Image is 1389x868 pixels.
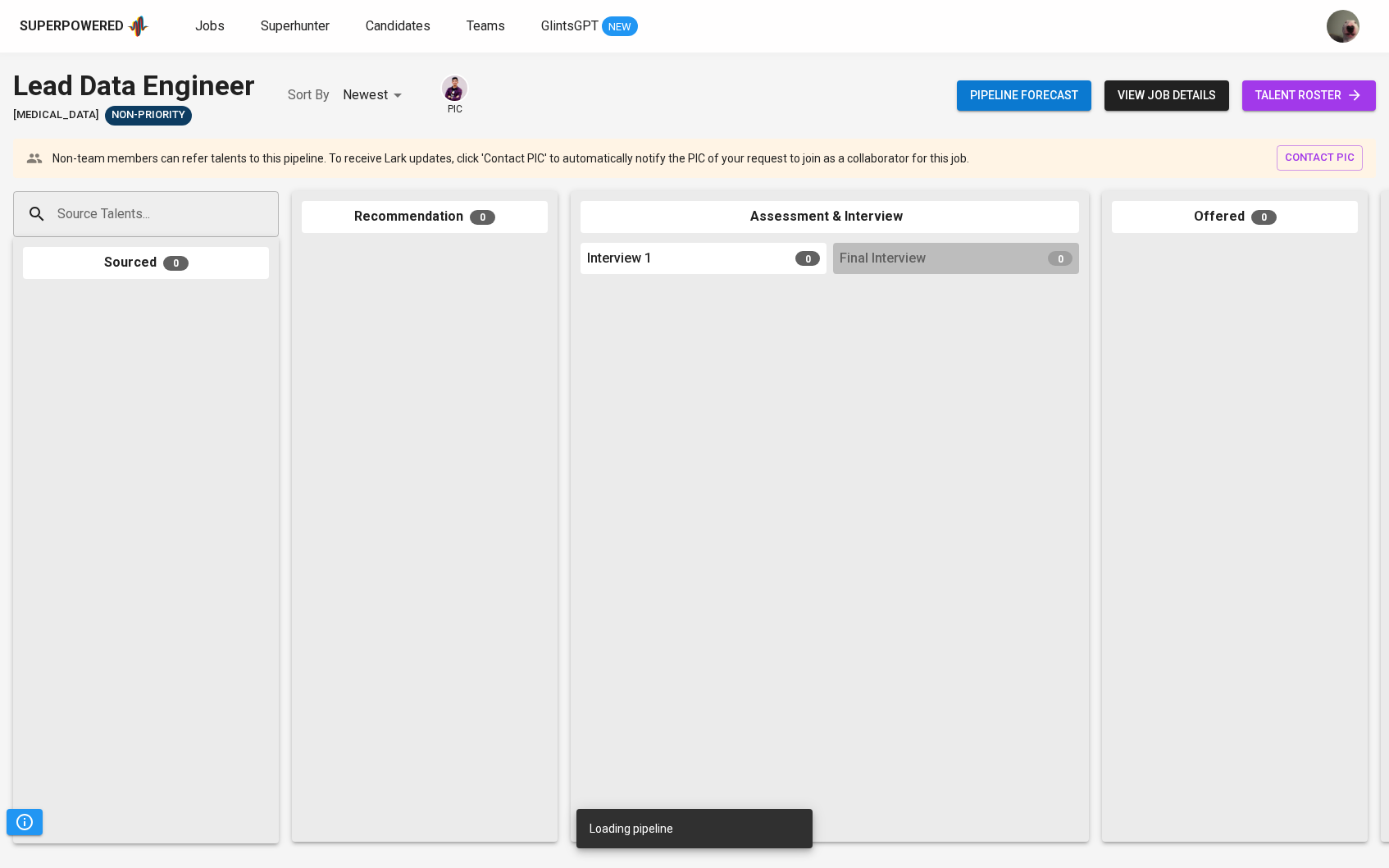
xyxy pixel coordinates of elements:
a: Jobs [195,16,228,37]
a: talent roster [1242,80,1376,111]
a: Superpoweredapp logo [20,14,149,39]
div: Recommendation [302,201,548,233]
img: app logo [127,14,149,39]
button: Pipeline Triggers [7,809,43,835]
span: 0 [470,210,495,225]
span: NEW [602,19,638,35]
a: Teams [467,16,508,37]
span: Superhunter [261,18,330,34]
span: Final Interview [840,249,926,268]
span: Non-Priority [105,107,192,123]
span: 0 [1251,210,1277,225]
span: 0 [163,256,189,271]
button: view job details [1104,80,1229,111]
span: talent roster [1255,85,1363,106]
div: Superpowered [20,17,124,36]
p: Sort By [288,85,330,105]
span: 0 [795,251,820,266]
div: Offered [1112,201,1358,233]
div: Lead Data Engineer [13,66,255,106]
div: Loading pipeline [590,814,673,843]
a: Candidates [366,16,434,37]
span: Teams [467,18,505,34]
span: [MEDICAL_DATA] [13,107,98,123]
p: Non-team members can refer talents to this pipeline. To receive Lark updates, click 'Contact PIC'... [52,150,969,167]
div: Assessment & Interview [581,201,1079,233]
span: Pipeline forecast [970,85,1078,106]
img: aji.muda@glints.com [1327,10,1359,43]
div: pic [440,74,469,116]
span: GlintsGPT [541,18,599,34]
p: Newest [343,85,388,105]
button: contact pic [1277,145,1363,171]
button: Open [270,212,273,216]
span: Candidates [366,18,430,34]
span: Interview 1 [587,249,652,268]
div: Sufficient Talents in Pipeline [105,106,192,126]
span: view job details [1118,85,1216,106]
button: Pipeline forecast [957,80,1091,111]
span: Jobs [195,18,225,34]
span: contact pic [1285,148,1355,167]
span: 0 [1048,251,1072,266]
div: Newest [343,80,408,111]
div: Sourced [23,247,269,279]
a: GlintsGPT NEW [541,16,638,37]
img: erwin@glints.com [442,75,467,101]
a: Superhunter [261,16,333,37]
